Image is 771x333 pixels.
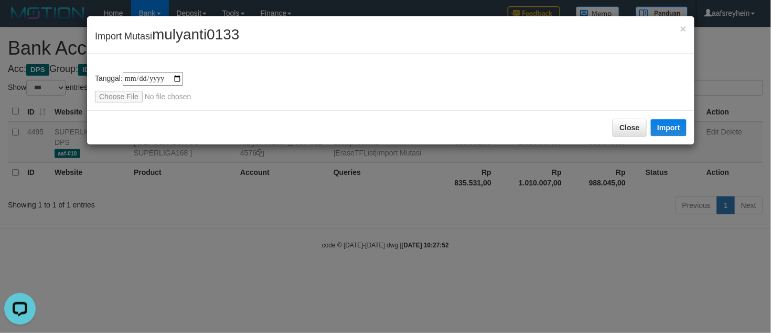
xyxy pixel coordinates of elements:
[680,23,687,35] span: ×
[95,72,687,102] div: Tanggal:
[152,26,240,43] span: mulyanti0133
[4,4,36,36] button: Open LiveChat chat widget
[95,31,240,41] span: Import Mutasi
[680,23,687,34] button: Close
[651,119,687,136] button: Import
[613,119,646,137] button: Close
